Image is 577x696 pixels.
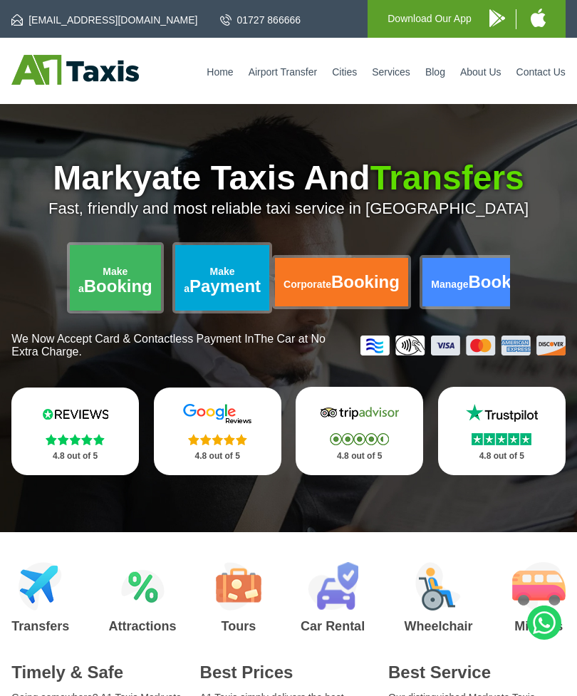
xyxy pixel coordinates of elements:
[19,562,62,611] img: Airport Transfers
[207,66,233,78] a: Home
[170,447,266,465] p: 4.8 out of 5
[388,10,472,28] p: Download Our App
[332,66,357,78] a: Cities
[11,333,350,358] p: We Now Accept Card & Contactless Payment In
[11,388,139,475] a: Reviews.io Stars 4.8 out of 5
[70,245,161,311] a: Make aBooking
[330,433,389,445] img: Stars
[360,336,566,355] img: Credit And Debit Cards
[11,620,69,633] h3: Transfers
[425,66,445,78] a: Blog
[11,199,566,218] p: Fast, friendly and most reliable taxi service in [GEOGRAPHIC_DATA]
[175,403,260,425] img: Google
[216,562,261,611] img: Tours
[415,562,461,611] img: Wheelchair
[184,266,234,294] span: Make a
[438,387,566,475] a: Trustpilot Stars 4.8 out of 5
[431,279,468,290] span: Manage
[370,159,524,197] span: Transfers
[516,66,566,78] a: Contact Us
[11,13,197,27] a: [EMAIL_ADDRESS][DOMAIN_NAME]
[459,402,544,424] img: Trustpilot
[46,434,105,445] img: Stars
[175,245,269,311] a: Make aPayment
[308,562,358,611] img: Car Rental
[154,388,281,475] a: Google Stars 4.8 out of 5
[284,279,331,290] span: Corporate
[372,66,410,78] a: Services
[27,447,123,465] p: 4.8 out of 5
[275,258,408,306] a: CorporateBooking
[188,434,247,445] img: Stars
[388,663,566,682] h2: Best Service
[489,9,505,27] img: A1 Taxis Android App
[216,620,261,633] h3: Tours
[121,562,165,611] img: Attractions
[11,663,189,682] h2: Timely & Safe
[200,663,378,682] h2: Best Prices
[11,55,139,85] img: A1 Taxis St Albans LTD
[317,402,402,424] img: Tripadvisor
[33,403,118,425] img: Reviews.io
[531,9,546,27] img: A1 Taxis iPhone App
[454,447,550,465] p: 4.8 out of 5
[512,562,566,611] img: Minibus
[512,620,566,633] h3: Minibus
[472,433,531,445] img: Stars
[422,258,545,306] a: ManageBooking
[404,620,472,633] h3: Wheelchair
[220,13,301,27] a: 01727 866666
[109,620,177,633] h3: Attractions
[460,66,501,78] a: About Us
[78,266,128,294] span: Make a
[11,333,326,358] span: The Car at No Extra Charge.
[301,620,365,633] h3: Car Rental
[296,387,423,475] a: Tripadvisor Stars 4.8 out of 5
[311,447,407,465] p: 4.8 out of 5
[11,161,566,195] h1: Markyate Taxis And
[249,66,317,78] a: Airport Transfer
